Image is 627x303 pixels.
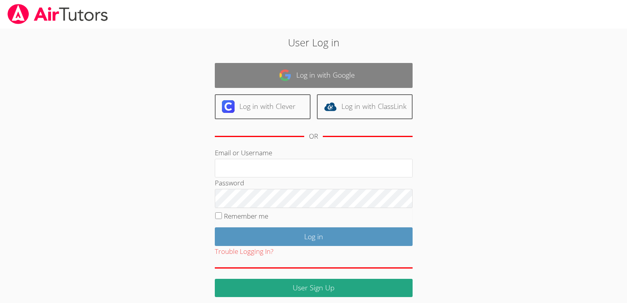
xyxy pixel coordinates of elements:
a: Log in with ClassLink [317,94,413,119]
img: airtutors_banner-c4298cdbf04f3fff15de1276eac7730deb9818008684d7c2e4769d2f7ddbe033.png [7,4,109,24]
img: google-logo-50288ca7cdecda66e5e0955fdab243c47b7ad437acaf1139b6f446037453330a.svg [279,69,292,82]
a: User Sign Up [215,279,413,297]
img: clever-logo-6eab21bc6e7a338710f1a6ff85c0baf02591cd810cc4098c63d3a4b26e2feb20.svg [222,100,235,113]
a: Log in with Clever [215,94,311,119]
div: OR [309,131,318,142]
label: Remember me [224,212,268,221]
input: Log in [215,227,413,246]
img: classlink-logo-d6bb404cc1216ec64c9a2012d9dc4662098be43eaf13dc465df04b49fa7ab582.svg [324,100,337,113]
label: Password [215,178,244,187]
button: Trouble Logging In? [215,246,273,257]
h2: User Log in [144,35,483,50]
label: Email or Username [215,148,272,157]
a: Log in with Google [215,63,413,88]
